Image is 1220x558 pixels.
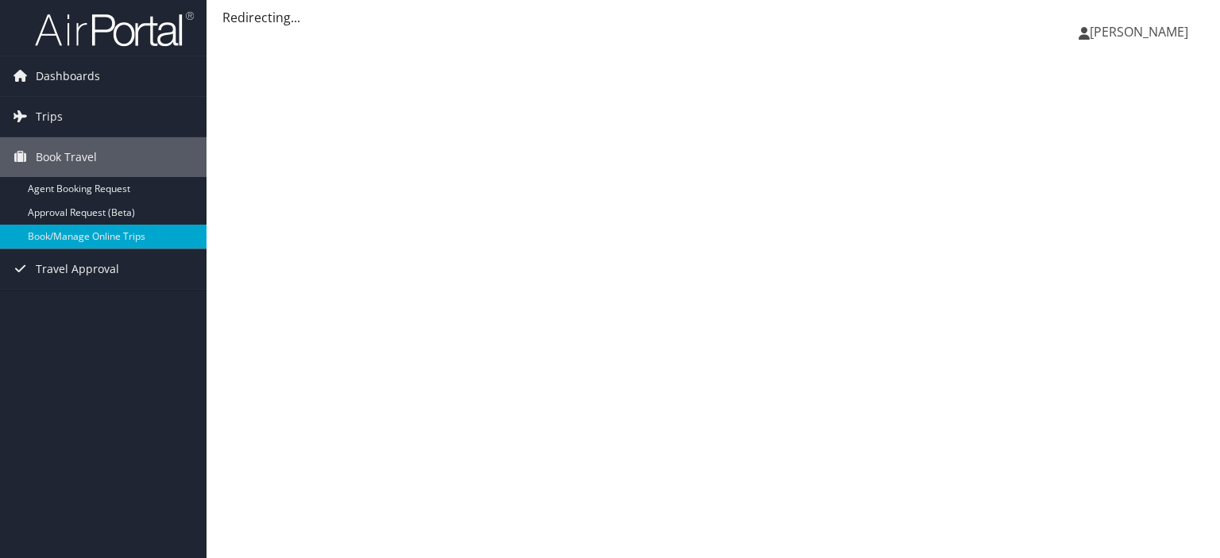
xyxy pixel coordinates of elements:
[36,249,119,289] span: Travel Approval
[36,97,63,137] span: Trips
[36,137,97,177] span: Book Travel
[1079,8,1204,56] a: [PERSON_NAME]
[36,56,100,96] span: Dashboards
[1090,23,1188,40] span: [PERSON_NAME]
[35,10,194,48] img: airportal-logo.png
[222,8,1204,27] div: Redirecting...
